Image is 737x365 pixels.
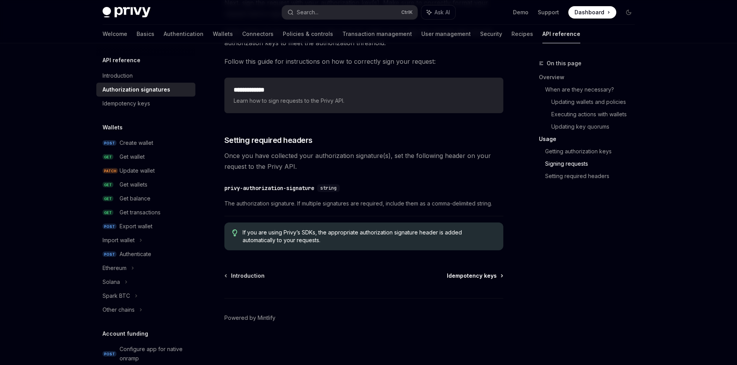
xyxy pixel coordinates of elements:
a: Security [480,25,502,43]
span: POST [103,251,116,257]
span: The authorization signature. If multiple signatures are required, include them as a comma-delimit... [224,199,503,208]
span: Introduction [231,272,265,280]
span: If you are using Privy’s SDKs, the appropriate authorization signature header is added automatica... [243,229,495,244]
a: Updating key quorums [551,121,641,133]
h5: API reference [103,56,140,65]
a: Support [538,8,559,16]
a: POSTCreate wallet [96,136,195,150]
a: Welcome [103,25,127,43]
a: Usage [539,133,641,145]
span: Once you have collected your authorization signature(s), set the following header on your request... [224,150,503,172]
div: Introduction [103,71,133,80]
span: Ctrl K [401,9,413,15]
a: Demo [513,8,528,16]
a: User management [421,25,471,43]
span: PATCH [103,168,118,174]
div: privy-authorization-signature [224,184,314,192]
a: Policies & controls [283,25,333,43]
img: dark logo [103,7,150,18]
div: Get wallets [120,180,147,189]
div: Update wallet [120,166,155,175]
a: PATCHUpdate wallet [96,164,195,178]
a: Overview [539,71,641,83]
span: GET [103,196,113,202]
a: Introduction [225,272,265,280]
div: Authorization signatures [103,85,170,94]
a: GETGet wallets [96,178,195,192]
a: Recipes [511,25,533,43]
div: Search... [297,8,318,17]
div: Get transactions [120,208,161,217]
div: Import wallet [103,236,135,245]
span: string [320,185,337,191]
span: GET [103,182,113,188]
span: GET [103,154,113,160]
svg: Tip [232,229,238,236]
a: Authorization signatures [96,83,195,97]
a: POSTExport wallet [96,219,195,233]
h5: Wallets [103,123,123,132]
div: Ethereum [103,263,127,273]
span: POST [103,351,116,357]
a: GETGet balance [96,192,195,205]
a: **** **** ***Learn how to sign requests to the Privy API. [224,78,503,113]
div: Create wallet [120,138,153,148]
a: Dashboard [568,6,616,19]
a: POSTAuthenticate [96,247,195,261]
button: Toggle dark mode [622,6,635,19]
a: Connectors [242,25,274,43]
span: Dashboard [575,8,604,16]
a: Powered by Mintlify [224,314,275,322]
span: POST [103,224,116,229]
h5: Account funding [103,329,148,338]
span: Setting required headers [224,135,313,146]
a: API reference [542,25,580,43]
a: When are they necessary? [545,83,641,96]
div: Spark BTC [103,291,130,300]
a: Wallets [213,25,233,43]
a: Getting authorization keys [545,145,641,158]
div: Get wallet [120,152,145,161]
a: Introduction [96,69,195,83]
span: GET [103,210,113,216]
div: Configure app for native onramp [120,345,191,363]
div: Export wallet [120,222,152,231]
span: Idempotency keys [447,272,497,280]
a: Idempotency keys [96,97,195,110]
a: GETGet wallet [96,150,195,164]
a: Authentication [164,25,203,43]
div: Get balance [120,194,150,203]
div: Authenticate [120,250,151,259]
div: Other chains [103,305,135,314]
a: GETGet transactions [96,205,195,219]
a: Signing requests [545,158,641,170]
button: Ask AI [421,5,455,19]
span: On this page [547,59,581,68]
a: Basics [137,25,154,43]
a: Executing actions with wallets [551,108,641,121]
span: Follow this guide for instructions on how to correctly sign your request: [224,56,503,67]
a: Setting required headers [545,170,641,182]
span: POST [103,140,116,146]
a: Updating wallets and policies [551,96,641,108]
div: Solana [103,277,120,287]
div: Idempotency keys [103,99,150,108]
a: Idempotency keys [447,272,503,280]
span: Learn how to sign requests to the Privy API. [234,96,494,105]
a: Transaction management [342,25,412,43]
button: Search...CtrlK [282,5,417,19]
span: Ask AI [434,8,450,16]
